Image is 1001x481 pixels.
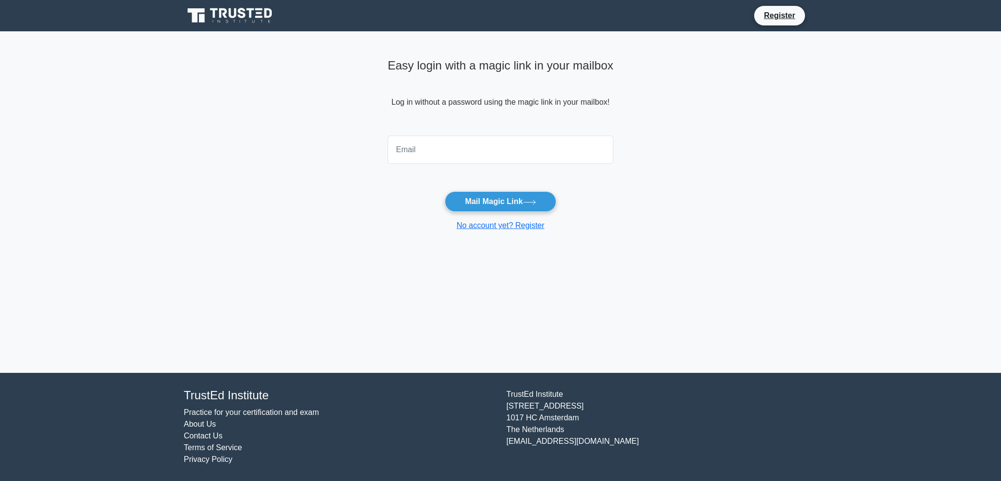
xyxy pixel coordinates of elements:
div: TrustEd Institute [STREET_ADDRESS] 1017 HC Amsterdam The Netherlands [EMAIL_ADDRESS][DOMAIN_NAME] [500,389,823,465]
a: Practice for your certification and exam [184,408,319,416]
h4: Easy login with a magic link in your mailbox [388,59,613,73]
a: About Us [184,420,216,428]
button: Mail Magic Link [445,191,556,212]
a: Contact Us [184,432,222,440]
a: Terms of Service [184,443,242,452]
h4: TrustEd Institute [184,389,495,403]
input: Email [388,136,613,164]
a: Privacy Policy [184,455,233,463]
a: No account yet? Register [457,221,544,229]
a: Register [758,9,801,22]
div: Log in without a password using the magic link in your mailbox! [388,55,613,132]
